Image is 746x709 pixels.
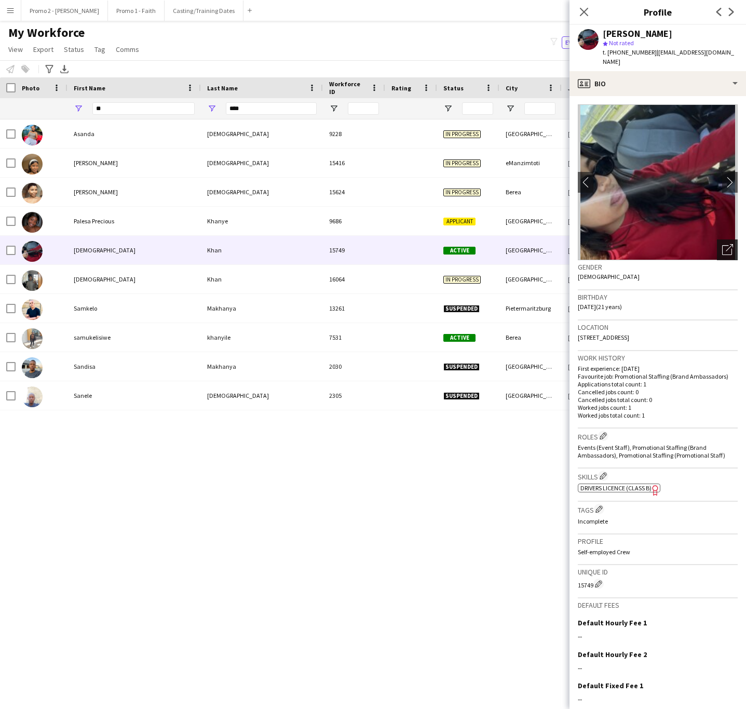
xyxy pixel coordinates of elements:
[443,247,476,255] span: Active
[578,292,738,302] h3: Birthday
[165,1,243,21] button: Casting/Training Dates
[92,102,195,115] input: First Name Filter Input
[74,104,83,113] button: Open Filter Menu
[578,323,738,332] h3: Location
[443,276,481,284] span: In progress
[578,444,725,459] span: Events (Event Staff), Promotional Staffing (Brand Ambassadors), Promotional Staffing (Promotional...
[499,323,562,352] div: Berea
[578,471,738,481] h3: Skills
[323,381,385,410] div: 2305
[323,236,385,264] div: 15749
[323,178,385,206] div: 15624
[201,352,323,381] div: Makhanya
[578,694,738,704] div: --
[67,149,201,177] div: [PERSON_NAME]
[499,236,562,264] div: [GEOGRAPHIC_DATA]
[207,84,238,92] span: Last Name
[578,365,738,372] p: First experience: [DATE]
[506,84,518,92] span: City
[112,43,143,56] a: Comms
[578,303,622,311] span: [DATE] (21 years)
[562,178,624,206] div: [DATE]
[603,48,657,56] span: t. [PHONE_NUMBER]
[201,149,323,177] div: [DEMOGRAPHIC_DATA]
[562,265,624,293] div: [DATE]
[201,381,323,410] div: [DEMOGRAPHIC_DATA]
[67,236,201,264] div: [DEMOGRAPHIC_DATA]
[323,352,385,381] div: 2030
[108,1,165,21] button: Promo 1 - Faith
[443,363,480,371] span: Suspended
[499,149,562,177] div: eManzimtoti
[506,104,515,113] button: Open Filter Menu
[578,537,738,546] h3: Profile
[443,305,480,313] span: Suspended
[29,43,58,56] a: Export
[22,183,43,204] img: Mandisa Sikhakhane
[578,388,738,396] p: Cancelled jobs count: 0
[67,207,201,235] div: Palesa Precious
[524,102,555,115] input: City Filter Input
[568,84,588,92] span: Joined
[562,352,624,381] div: [DATE]
[578,262,738,272] h3: Gender
[562,149,624,177] div: [DATE]
[562,381,624,410] div: [DATE]
[443,218,476,225] span: Applicant
[578,600,738,610] h3: Default fees
[578,411,738,419] p: Worked jobs total count: 1
[578,396,738,404] p: Cancelled jobs total count: 0
[569,71,746,96] div: Bio
[323,265,385,293] div: 16064
[329,104,338,113] button: Open Filter Menu
[22,299,43,320] img: Samkelo Makhanya
[578,353,738,363] h3: Work history
[22,270,43,291] img: Safiya Khan
[67,265,201,293] div: [DEMOGRAPHIC_DATA]
[578,650,647,659] h3: Default Hourly Fee 2
[717,239,738,260] div: Open photos pop-in
[578,380,738,388] p: Applications total count: 1
[74,84,105,92] span: First Name
[329,80,367,96] span: Workforce ID
[8,25,85,41] span: My Workforce
[578,681,643,690] h3: Default Fixed Fee 1
[578,333,629,341] span: [STREET_ADDRESS]
[67,381,201,410] div: Sanele
[578,548,738,556] p: Self-employed Crew
[67,178,201,206] div: [PERSON_NAME]
[580,484,652,492] span: Drivers Licence (Class B)
[578,632,738,641] div: --
[578,567,738,577] h3: Unique ID
[323,323,385,352] div: 7531
[562,236,624,264] div: [DATE]
[43,63,56,75] app-action-btn: Advanced filters
[578,517,738,525] p: Incomplete
[499,119,562,148] div: [GEOGRAPHIC_DATA]
[603,29,672,38] div: [PERSON_NAME]
[443,104,453,113] button: Open Filter Menu
[499,265,562,293] div: [GEOGRAPHIC_DATA]
[499,381,562,410] div: [GEOGRAPHIC_DATA]
[94,45,105,54] span: Tag
[201,323,323,352] div: khanyile
[578,504,738,515] h3: Tags
[64,45,84,54] span: Status
[562,119,624,148] div: [DATE]
[562,323,624,352] div: [DATE]
[22,84,39,92] span: Photo
[603,48,734,65] span: | [EMAIL_ADDRESS][DOMAIN_NAME]
[499,207,562,235] div: [GEOGRAPHIC_DATA]
[22,357,43,378] img: Sandisa Makhanya
[499,352,562,381] div: [GEOGRAPHIC_DATA]
[578,104,738,260] img: Crew avatar or photo
[578,431,738,442] h3: Roles
[226,102,317,115] input: Last Name Filter Input
[443,189,481,196] span: In progress
[67,323,201,352] div: samukelisiwe
[562,207,624,235] div: [DATE]
[443,130,481,138] span: In progress
[499,178,562,206] div: Berea
[22,125,43,145] img: Asanda Sikhakhane
[58,63,71,75] app-action-btn: Export XLSX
